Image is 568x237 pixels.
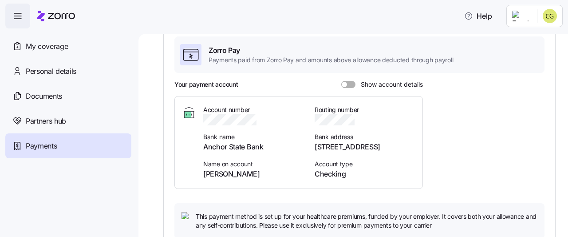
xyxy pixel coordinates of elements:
[5,108,131,133] a: Partners hub
[5,133,131,158] a: Payments
[355,81,423,88] span: Show account details
[209,45,453,56] span: Zorro Pay
[315,133,415,141] span: Bank address
[203,169,304,180] span: [PERSON_NAME]
[512,11,530,21] img: Employer logo
[174,80,238,89] h3: Your payment account
[464,11,492,21] span: Help
[543,9,557,23] img: bcdd3a80baa1a9686d30586e33abdc05
[26,41,68,52] span: My coverage
[5,84,131,108] a: Documents
[315,105,415,114] span: Routing number
[26,141,57,152] span: Payments
[203,160,304,169] span: Name on account
[315,141,415,153] span: [STREET_ADDRESS]
[196,212,537,230] span: This payment method is set up for your healthcare premiums, funded by your employer. It covers bo...
[315,160,415,169] span: Account type
[209,56,453,64] span: Payments paid from Zorro Pay and amounts above allowance deducted through payroll
[457,7,499,25] button: Help
[203,105,304,114] span: Account number
[203,133,304,141] span: Bank name
[203,141,304,153] span: Anchor State Bank
[5,34,131,59] a: My coverage
[26,66,76,77] span: Personal details
[5,59,131,84] a: Personal details
[26,91,62,102] span: Documents
[181,212,192,223] img: icon bulb
[26,116,66,127] span: Partners hub
[315,169,415,180] span: Checking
